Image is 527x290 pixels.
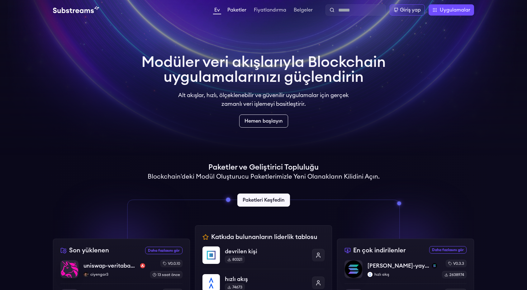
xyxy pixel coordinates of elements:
[245,119,283,124] font: Hemen başlayın
[60,260,183,283] a: uniswap-veritabanı-değişiklikleri-çığuniswap-veritabanı-değişiklikleri-çığçığciyengar3ciyengar3v0...
[227,7,246,12] font: Paketler
[432,248,464,252] font: Daha fazlasını gör
[292,7,314,14] a: Belgeler
[90,273,108,276] font: ciyengar3
[253,7,287,14] a: Fiyatlandırma
[61,260,78,278] img: uniswap-veritabanı-değişiklikleri-çığ
[239,115,288,128] a: Hemen başlayın
[148,174,380,180] font: Blockchain'deki Modül Oluşturucu Paketlerimizle Yeni Olanakların Kilidini Açın.
[225,276,248,282] font: hızlı akış
[202,246,325,269] a: devrilen kişidevrilen kişi80321
[368,263,433,269] font: [PERSON_NAME]-yaygın
[202,246,220,264] img: devrilen kişi
[213,7,221,14] a: Ev
[214,7,220,12] font: Ev
[368,272,373,277] img: hızlı akış
[148,249,180,252] font: Daha fazlasını gör
[53,6,99,14] img: Substream'in logosu
[400,7,421,12] font: Giriş yap
[140,263,145,268] img: çığ
[390,4,425,16] a: Giriş yap
[225,249,257,254] font: devrilen kişi
[208,164,319,171] font: Paketler ve Geliştirici Topluluğu
[237,194,290,207] a: Paketleri Keşfedin
[254,7,286,12] font: Fiyatlandırma
[141,55,386,85] font: Modüler veri akışlarıyla Blockchain uygulamalarınızı güçlendirin
[243,198,285,203] font: Paketleri Keşfedin
[432,263,437,268] img: solana
[440,7,470,12] font: Uygulamalar
[374,273,389,276] font: hızlı akış
[345,260,362,278] img: solana-yaygın
[145,247,183,254] a: Daha yakın zamanda yüklenen paketleri görün
[429,246,467,254] a: En çok indirilen diğer paketleri görün
[178,92,349,107] font: Alt akışlar, hızlı, ölçeklenebilir ve güvenilir uygulamalar için gerçek zamanlı veri işlemeyi bas...
[344,260,467,283] a: solana-yaygın[PERSON_NAME]-yaygınsolanahızlı akışhızlı akışv0.3.32638974
[226,7,248,14] a: Paketler
[294,7,313,12] font: Belgeler
[83,272,88,277] img: ciyengar3
[83,263,183,269] font: uniswap-veritabanı-değişiklikleri-çığ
